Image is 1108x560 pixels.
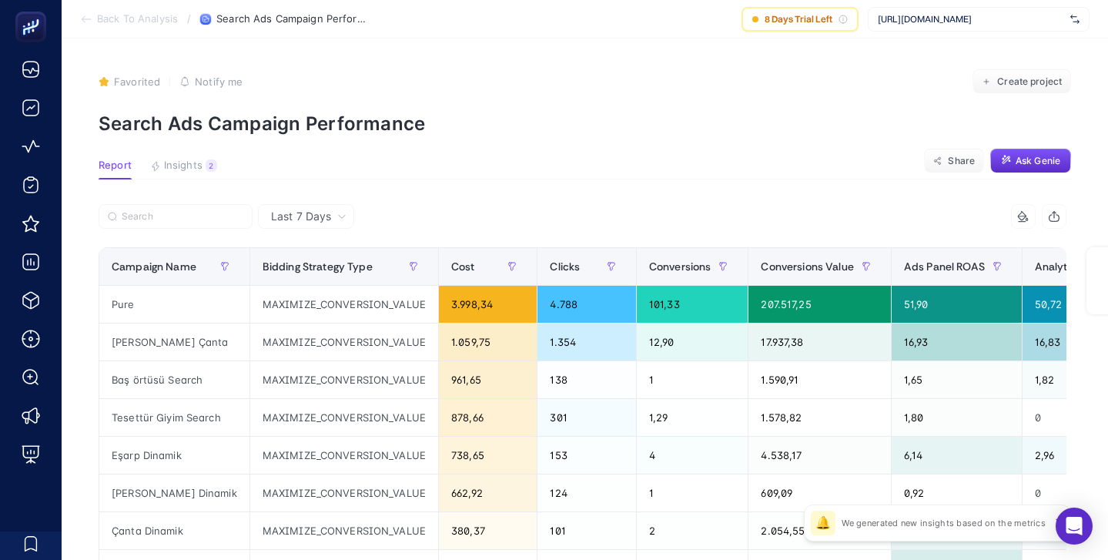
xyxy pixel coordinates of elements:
div: MAXIMIZE_CONVERSION_VALUE [250,324,438,360]
div: 301 [537,399,635,436]
div: Baş örtüsü Search [99,361,249,398]
div: Pure [99,286,249,323]
div: Eşarp Dinamik [99,437,249,474]
div: MAXIMIZE_CONVERSION_VALUE [250,474,438,511]
div: MAXIMIZE_CONVERSION_VALUE [250,437,438,474]
div: 2.054,55 [748,512,890,549]
div: 🔔 [811,511,835,535]
input: Search [122,211,243,223]
p: We generated new insights based on the metrics [842,517,1046,529]
div: 124 [537,474,635,511]
span: Search Ads Campaign Performance [216,13,370,25]
div: [PERSON_NAME] Çanta [99,324,249,360]
div: 609,09 [748,474,890,511]
div: 380,37 [439,512,537,549]
div: 1,80 [892,399,1022,436]
span: Insights [164,159,203,172]
div: 153 [537,437,635,474]
div: 16,93 [892,324,1022,360]
span: Bidding Strategy Type [263,260,373,273]
div: 878,66 [439,399,537,436]
div: 738,65 [439,437,537,474]
div: 1.578,82 [748,399,890,436]
div: 17.937,38 [748,324,890,360]
span: Favorited [114,75,160,88]
img: svg%3e [1070,12,1080,27]
div: 51,90 [892,286,1022,323]
span: Report [99,159,132,172]
span: Share [948,155,975,167]
span: Back To Analysis [97,13,178,25]
div: 101,33 [637,286,748,323]
div: 662,92 [439,474,537,511]
span: Clicks [550,260,580,273]
button: Ask Genie [990,149,1071,173]
button: Favorited [99,75,160,88]
div: 4.538,17 [748,437,890,474]
span: Conversions [649,260,711,273]
div: 1.354 [537,324,635,360]
div: 1,65 [892,361,1022,398]
div: 3.998,34 [439,286,537,323]
div: 207.517,25 [748,286,890,323]
div: 1 [637,361,748,398]
span: Ask Genie [1016,155,1060,167]
div: 101 [537,512,635,549]
span: Ads Panel ROAS [904,260,985,273]
div: 0,92 [892,474,1022,511]
span: Notify me [195,75,243,88]
div: Tesettür Giyim Search [99,399,249,436]
div: 12,90 [637,324,748,360]
div: 2 [206,159,217,172]
span: [URL][DOMAIN_NAME] [878,13,1064,25]
div: 961,65 [439,361,537,398]
div: 4.788 [537,286,635,323]
div: MAXIMIZE_CONVERSION_VALUE [250,512,438,549]
p: Search Ads Campaign Performance [99,112,1071,135]
span: 8 Days Trial Left [765,13,832,25]
div: 6,14 [892,437,1022,474]
div: 1.590,91 [748,361,890,398]
div: Çanta Dinamik [99,512,249,549]
button: Create project [972,69,1071,94]
div: 1,29 [637,399,748,436]
div: Open Intercom Messenger [1056,508,1093,545]
div: MAXIMIZE_CONVERSION_VALUE [250,286,438,323]
button: Share [924,149,984,173]
div: 4 [637,437,748,474]
span: / [187,12,191,25]
div: [PERSON_NAME] Dinamik [99,474,249,511]
span: Last 7 Days [271,209,331,224]
span: Campaign Name [112,260,196,273]
div: MAXIMIZE_CONVERSION_VALUE [250,399,438,436]
span: Cost [451,260,475,273]
div: 1.059,75 [439,324,537,360]
button: Notify me [179,75,243,88]
div: 1 [637,474,748,511]
span: Create project [997,75,1062,88]
span: Conversions Value [761,260,853,273]
div: 2 [637,512,748,549]
div: MAXIMIZE_CONVERSION_VALUE [250,361,438,398]
div: 138 [537,361,635,398]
